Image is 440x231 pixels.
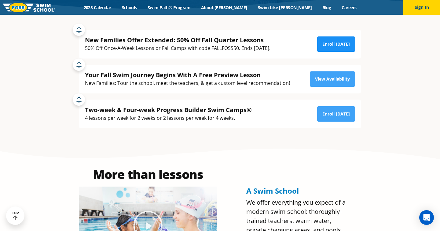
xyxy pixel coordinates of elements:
a: Schools [116,5,142,10]
div: 50% Off Once-A-Week Lessons or Fall Camps with code FALLFOSS50. Ends [DATE]. [85,44,270,52]
a: Enroll [DATE] [317,106,355,122]
a: Careers [336,5,362,10]
img: FOSS Swim School Logo [3,3,55,12]
a: Blog [317,5,336,10]
a: Enroll [DATE] [317,36,355,52]
span: A Swim School [246,186,299,196]
div: 4 lessons per week for 2 weeks or 2 lessons per week for 4 weeks. [85,114,252,122]
div: Your Fall Swim Journey Begins With A Free Preview Lesson [85,71,290,79]
div: Two-week & Four-week Progress Builder Swim Camps® [85,106,252,114]
div: Open Intercom Messenger [419,210,434,225]
div: TOP [12,211,19,221]
h2: More than lessons [79,168,217,180]
a: About [PERSON_NAME] [196,5,253,10]
a: Swim Path® Program [142,5,196,10]
a: 2025 Calendar [78,5,116,10]
a: Swim Like [PERSON_NAME] [252,5,317,10]
a: View Availability [310,71,355,87]
div: New Families Offer Extended: 50% Off Fall Quarter Lessons [85,36,270,44]
div: New Families: Tour the school, meet the teachers, & get a custom level recommendation! [85,79,290,87]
